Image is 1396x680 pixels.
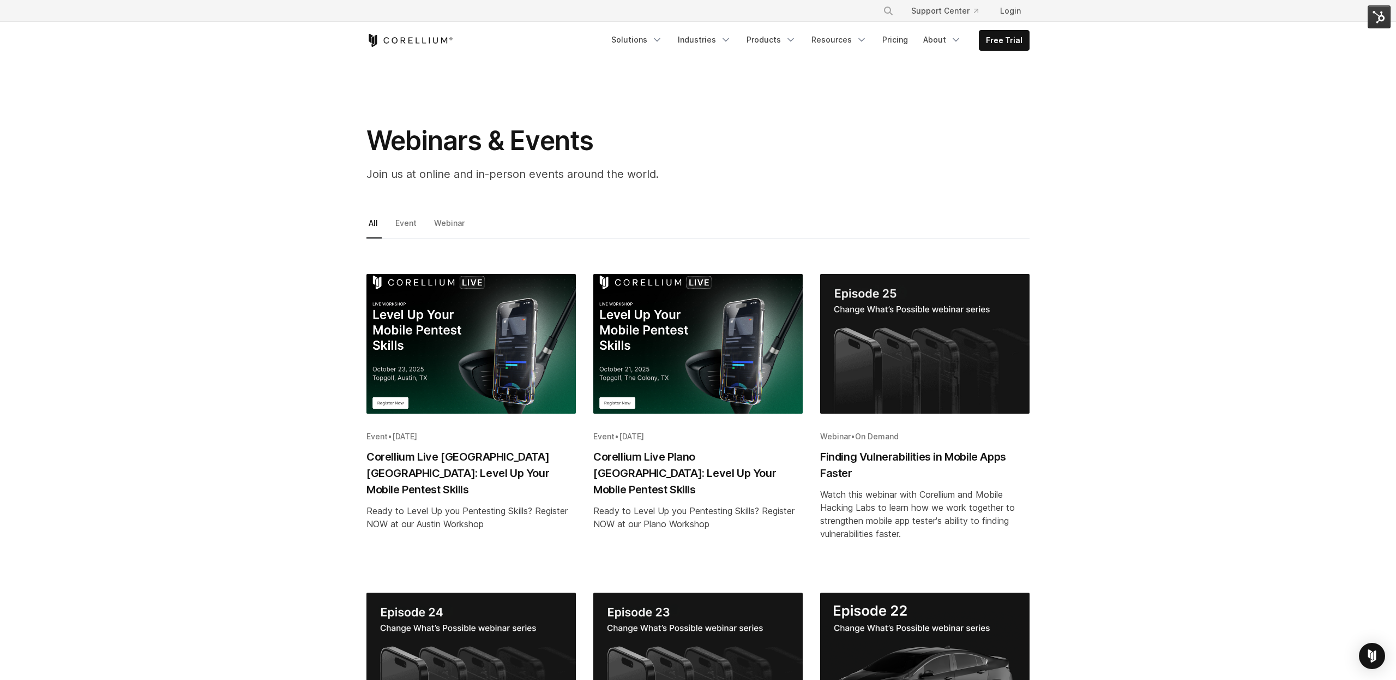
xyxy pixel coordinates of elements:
[366,504,576,530] div: Ready to Level Up you Pentesting Skills? Register NOW at our Austin Workshop
[593,274,803,575] a: Blog post summary: Corellium Live Plano TX: Level Up Your Mobile Pentest Skills
[605,30,1030,51] div: Navigation Menu
[393,216,420,238] a: Event
[593,504,803,530] div: Ready to Level Up you Pentesting Skills? Register NOW at our Plano Workshop
[1359,643,1385,669] div: Open Intercom Messenger
[805,30,874,50] a: Resources
[432,216,468,238] a: Webinar
[878,1,898,21] button: Search
[870,1,1030,21] div: Navigation Menu
[619,432,644,441] span: [DATE]
[366,34,453,47] a: Corellium Home
[671,30,738,50] a: Industries
[366,449,576,498] h2: Corellium Live [GEOGRAPHIC_DATA] [GEOGRAPHIC_DATA]: Level Up Your Mobile Pentest Skills
[593,432,615,441] span: Event
[991,1,1030,21] a: Login
[366,432,388,441] span: Event
[366,124,803,157] h1: Webinars & Events
[820,432,851,441] span: Webinar
[820,274,1030,414] img: Finding Vulnerabilities in Mobile Apps Faster
[1368,5,1391,28] img: HubSpot Tools Menu Toggle
[593,449,803,498] h2: Corellium Live Plano [GEOGRAPHIC_DATA]: Level Up Your Mobile Pentest Skills
[392,432,417,441] span: [DATE]
[820,488,1030,540] div: Watch this webinar with Corellium and Mobile Hacking Labs to learn how we work together to streng...
[820,449,1030,481] h2: Finding Vulnerabilities in Mobile Apps Faster
[740,30,803,50] a: Products
[366,274,576,414] img: Corellium Live Austin TX: Level Up Your Mobile Pentest Skills
[979,31,1029,50] a: Free Trial
[855,432,899,441] span: On Demand
[876,30,914,50] a: Pricing
[820,431,1030,442] div: •
[605,30,669,50] a: Solutions
[366,216,382,238] a: All
[593,274,803,414] img: Corellium Live Plano TX: Level Up Your Mobile Pentest Skills
[902,1,987,21] a: Support Center
[366,431,576,442] div: •
[917,30,968,50] a: About
[820,274,1030,575] a: Blog post summary: Finding Vulnerabilities in Mobile Apps Faster
[366,274,576,575] a: Blog post summary: Corellium Live Austin TX: Level Up Your Mobile Pentest Skills
[593,431,803,442] div: •
[366,166,803,182] p: Join us at online and in-person events around the world.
